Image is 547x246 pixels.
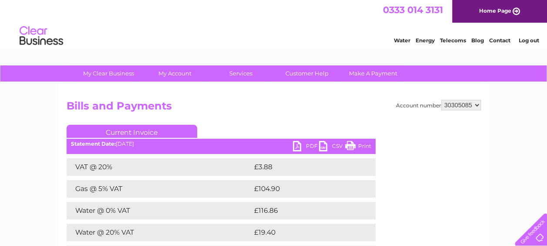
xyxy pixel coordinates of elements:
td: £19.40 [252,224,358,241]
a: Blog [471,37,484,44]
td: £3.88 [252,158,356,176]
td: VAT @ 20% [67,158,252,176]
b: Statement Date: [71,140,116,147]
a: Energy [416,37,435,44]
a: 0333 014 3131 [383,4,443,15]
a: Current Invoice [67,125,197,138]
td: Water @ 0% VAT [67,202,252,219]
td: £116.86 [252,202,359,219]
a: Contact [489,37,510,44]
a: Telecoms [440,37,466,44]
a: Water [394,37,410,44]
td: Gas @ 5% VAT [67,180,252,198]
a: PDF [293,141,319,154]
a: My Clear Business [73,65,144,82]
a: Customer Help [271,65,343,82]
h2: Bills and Payments [67,100,481,116]
a: CSV [319,141,345,154]
a: Log out [518,37,539,44]
td: £104.90 [252,180,360,198]
div: [DATE] [67,141,376,147]
img: logo.png [19,23,64,49]
div: Account number [396,100,481,110]
a: Print [345,141,371,154]
a: My Account [139,65,211,82]
a: Make A Payment [337,65,409,82]
a: Services [205,65,277,82]
div: Clear Business is a trading name of Verastar Limited (registered in [GEOGRAPHIC_DATA] No. 3667643... [68,5,480,42]
td: Water @ 20% VAT [67,224,252,241]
